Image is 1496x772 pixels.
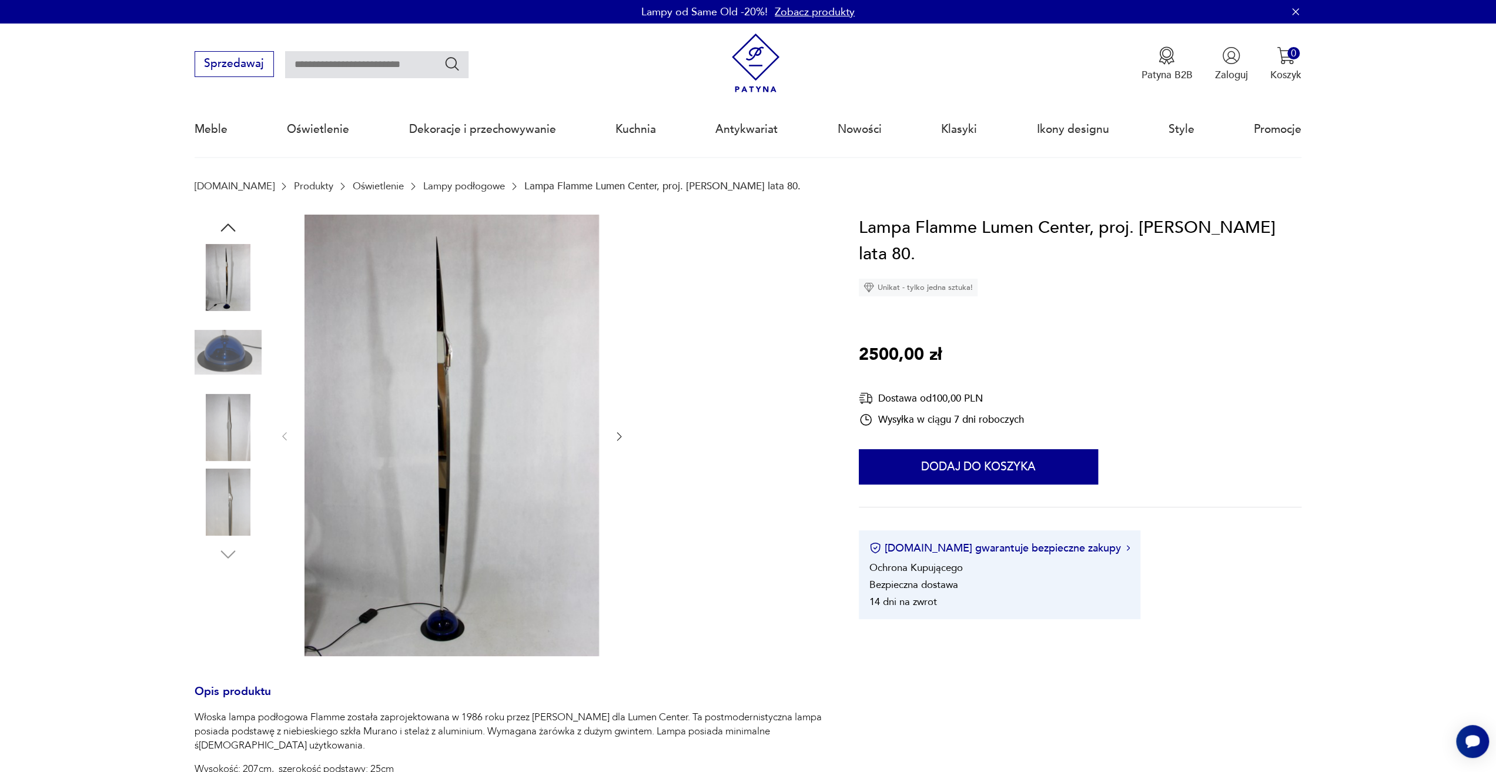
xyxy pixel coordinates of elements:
a: Ikona medaluPatyna B2B [1141,46,1192,82]
a: [DOMAIN_NAME] [195,181,275,192]
button: Szukaj [444,55,461,72]
button: [DOMAIN_NAME] gwarantuje bezpieczne zakupy [869,541,1130,556]
img: Ikona medalu [1157,46,1176,65]
li: Bezpieczna dostawa [869,578,958,591]
img: Ikona koszyka [1277,46,1295,65]
a: Nowości [838,102,882,156]
div: Dostawa od 100,00 PLN [859,391,1024,406]
div: Wysyłka w ciągu 7 dni roboczych [859,413,1024,427]
a: Oświetlenie [353,181,404,192]
p: 2500,00 zł [859,342,942,369]
img: Ikona strzałki w prawo [1126,545,1130,551]
h1: Lampa Flamme Lumen Center, proj. [PERSON_NAME] lata 80. [859,215,1301,268]
img: Patyna - sklep z meblami i dekoracjami vintage [726,34,785,93]
img: Ikona dostawy [859,391,873,406]
a: Ikony designu [1036,102,1109,156]
a: Dekoracje i przechowywanie [409,102,556,156]
a: Antykwariat [715,102,778,156]
a: Meble [195,102,227,156]
a: Promocje [1254,102,1301,156]
button: Patyna B2B [1141,46,1192,82]
img: Zdjęcie produktu Lampa Flamme Lumen Center, proj. G.Derain lata 80. [195,469,262,536]
div: Unikat - tylko jedna sztuka! [859,279,978,296]
p: Patyna B2B [1141,68,1192,82]
a: Klasyki [941,102,977,156]
p: Lampa Flamme Lumen Center, proj. [PERSON_NAME] lata 80. [524,181,801,192]
img: Zdjęcie produktu Lampa Flamme Lumen Center, proj. G.Derain lata 80. [304,215,599,657]
p: Zaloguj [1215,68,1248,82]
iframe: Smartsupp widget button [1456,725,1489,758]
a: Oświetlenie [287,102,349,156]
a: Produkty [294,181,333,192]
button: Dodaj do koszyka [859,449,1098,484]
li: 14 dni na zwrot [869,595,937,609]
img: Zdjęcie produktu Lampa Flamme Lumen Center, proj. G.Derain lata 80. [195,244,262,311]
img: Ikonka użytkownika [1222,46,1240,65]
p: Lampy od Same Old -20%! [641,5,768,19]
img: Zdjęcie produktu Lampa Flamme Lumen Center, proj. G.Derain lata 80. [195,319,262,386]
a: Sprzedawaj [195,60,274,69]
a: Lampy podłogowe [423,181,505,192]
img: Ikona diamentu [864,282,874,293]
p: Włoska lampa podłogowa Flamme została zaprojektowana w 1986 roku przez [PERSON_NAME] dla Lumen Ce... [195,710,825,753]
button: 0Koszyk [1270,46,1301,82]
img: Ikona certyfikatu [869,542,881,554]
p: Koszyk [1270,68,1301,82]
h3: Opis produktu [195,687,825,711]
img: Zdjęcie produktu Lampa Flamme Lumen Center, proj. G.Derain lata 80. [195,394,262,461]
li: Ochrona Kupującego [869,561,963,574]
button: Sprzedawaj [195,51,274,77]
a: Zobacz produkty [775,5,855,19]
div: 0 [1287,47,1300,59]
a: Style [1169,102,1194,156]
button: Zaloguj [1215,46,1248,82]
a: Kuchnia [615,102,656,156]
